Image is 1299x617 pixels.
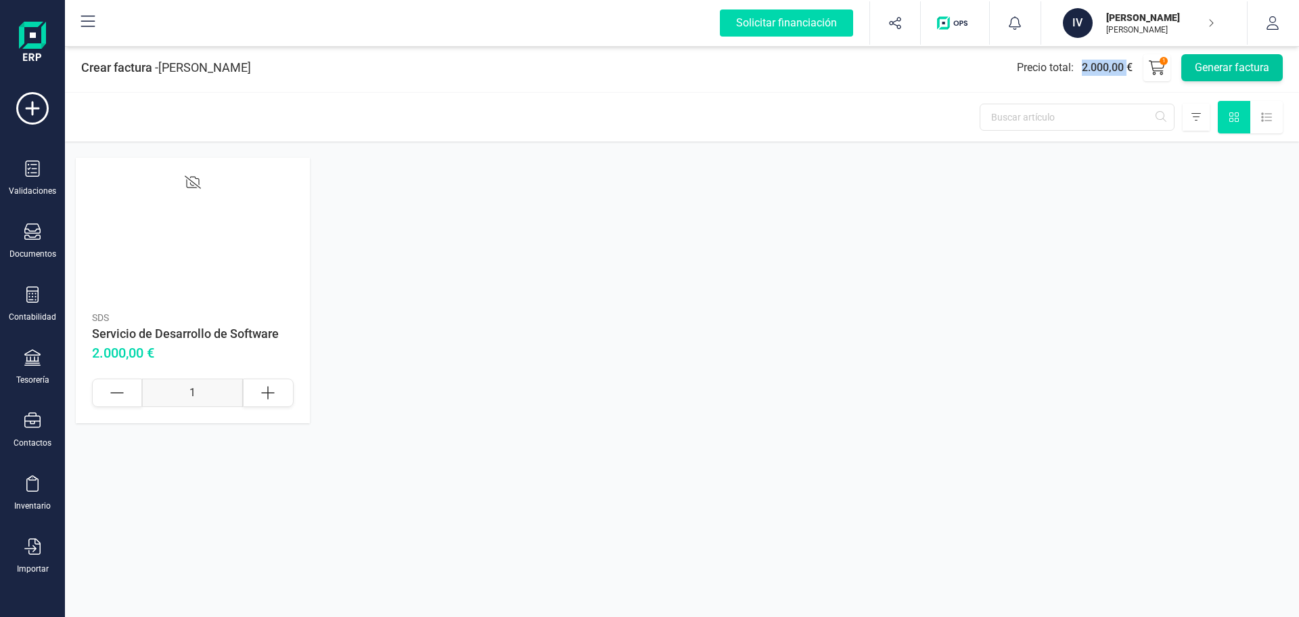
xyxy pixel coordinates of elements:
span: 1 [1162,57,1166,65]
div: Inventario [14,501,51,511]
div: IV [1063,8,1093,38]
div: Contabilidad [9,312,56,322]
div: Validaciones [9,186,56,196]
p: [PERSON_NAME] [1106,11,1214,24]
p: [PERSON_NAME] [1106,24,1214,35]
div: Contactos [14,438,51,448]
img: Logo de OPS [937,16,973,30]
div: Servicio de Desarrollo de Software [92,324,294,343]
div: Precio total : [1017,60,1133,76]
div: Solicitar financiación [720,9,853,37]
input: Buscar artículo [980,104,1175,131]
img: Logo Finanedi [19,22,46,65]
div: SDS [92,311,294,324]
span: 2.000,00 € [92,343,154,362]
div: Documentos [9,249,56,259]
button: Solicitar financiación [704,1,869,45]
div: - [PERSON_NAME] [81,58,251,77]
button: Generar factura [1181,54,1283,81]
button: IV[PERSON_NAME][PERSON_NAME] [1057,1,1231,45]
div: Tesorería [16,375,49,385]
button: Logo de OPS [929,1,981,45]
div: Importar [17,563,49,574]
span: Crear factura [81,60,152,75]
span: 2.000,00 € [1082,60,1133,76]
